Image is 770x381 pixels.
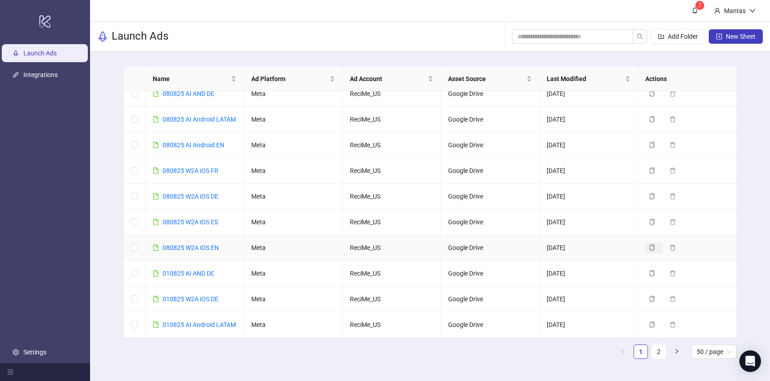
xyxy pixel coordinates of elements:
[649,91,655,97] span: copy
[448,74,525,84] span: Asset Source
[739,350,761,372] div: Open Intercom Messenger
[153,270,159,277] span: file
[163,116,236,123] a: 080825 AI Android LATAM
[23,50,57,57] a: Launch Ads
[441,158,539,184] td: Google Drive
[343,81,441,107] td: ReciMe_US
[649,142,655,148] span: copy
[539,312,638,338] td: [DATE]
[547,74,623,84] span: Last Modified
[670,116,676,122] span: delete
[244,132,343,158] td: Meta
[670,193,676,200] span: delete
[720,6,749,16] div: Mantas
[637,33,643,40] span: search
[153,322,159,328] span: file
[153,142,159,148] span: file
[244,184,343,209] td: Meta
[244,81,343,107] td: Meta
[163,244,219,251] a: 080825 W2A iOS EN
[658,33,664,40] span: folder-add
[163,167,218,174] a: 080825 W2A iOS FR
[616,345,630,359] li: Previous Page
[668,33,698,40] span: Add Folder
[539,81,638,107] td: [DATE]
[670,345,684,359] li: Next Page
[716,33,722,40] span: plus-square
[649,116,655,122] span: copy
[539,132,638,158] td: [DATE]
[153,116,159,122] span: file
[539,158,638,184] td: [DATE]
[616,345,630,359] button: left
[153,219,159,225] span: file
[649,270,655,277] span: copy
[726,33,756,40] span: New Sheet
[343,312,441,338] td: ReciMe_US
[251,74,328,84] span: Ad Platform
[163,218,218,226] a: 080825 W2A iOS ES
[709,29,763,44] button: New Sheet
[441,67,539,91] th: Asset Source
[343,261,441,286] td: ReciMe_US
[670,219,676,225] span: delete
[244,261,343,286] td: Meta
[652,345,666,358] a: 2
[112,29,168,44] h3: Launch Ads
[749,8,756,14] span: down
[7,369,14,375] span: menu-fold
[670,142,676,148] span: delete
[163,193,218,200] a: 080825 W2A iOS DE
[634,345,648,359] li: 1
[343,132,441,158] td: ReciMe_US
[343,107,441,132] td: ReciMe_US
[163,141,224,149] a: 080825 AI Android EN
[670,270,676,277] span: delete
[670,322,676,328] span: delete
[539,286,638,312] td: [DATE]
[638,67,737,91] th: Actions
[670,168,676,174] span: delete
[153,168,159,174] span: file
[674,349,679,354] span: right
[539,209,638,235] td: [DATE]
[153,245,159,251] span: file
[539,235,638,261] td: [DATE]
[441,81,539,107] td: Google Drive
[539,261,638,286] td: [DATE]
[649,193,655,200] span: copy
[649,245,655,251] span: copy
[343,235,441,261] td: ReciMe_US
[153,91,159,97] span: file
[23,349,46,356] a: Settings
[649,322,655,328] span: copy
[670,245,676,251] span: delete
[539,67,638,91] th: Last Modified
[343,286,441,312] td: ReciMe_US
[441,286,539,312] td: Google Drive
[163,321,236,328] a: 010825 AI Android LATAM
[691,345,737,359] div: Page Size
[649,168,655,174] span: copy
[343,209,441,235] td: ReciMe_US
[244,158,343,184] td: Meta
[163,90,214,97] a: 080825 AI AND DE
[343,67,441,91] th: Ad Account
[697,345,731,358] span: 50 / page
[153,74,229,84] span: Name
[441,184,539,209] td: Google Drive
[163,270,214,277] a: 010825 AI AND DE
[670,296,676,302] span: delete
[441,209,539,235] td: Google Drive
[539,107,638,132] td: [DATE]
[244,209,343,235] td: Meta
[441,235,539,261] td: Google Drive
[145,67,244,91] th: Name
[343,158,441,184] td: ReciMe_US
[153,296,159,302] span: file
[441,107,539,132] td: Google Drive
[695,1,704,10] sup: 7
[163,295,218,303] a: 010825 W2A iOS DE
[441,312,539,338] td: Google Drive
